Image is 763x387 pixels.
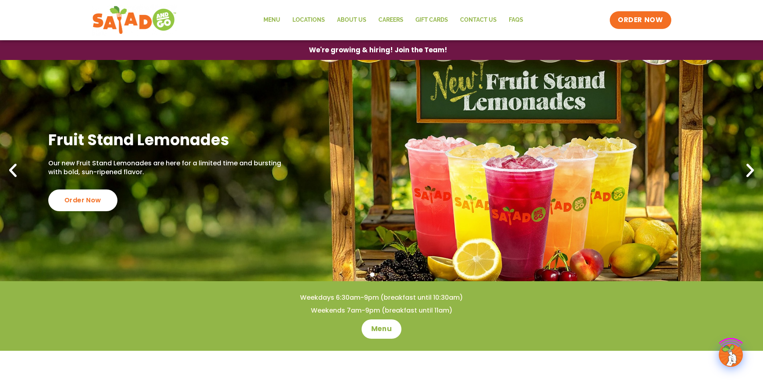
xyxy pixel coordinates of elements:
[16,306,747,315] h4: Weekends 7am-9pm (breakfast until 11am)
[48,189,117,211] div: Order Now
[362,319,401,339] a: Menu
[309,47,447,54] span: We're growing & hiring! Join the Team!
[618,15,663,25] span: ORDER NOW
[409,11,454,29] a: GIFT CARDS
[741,162,759,179] div: Next slide
[48,159,284,177] p: Our new Fruit Stand Lemonades are here for a limited time and bursting with bold, sun-ripened fla...
[286,11,331,29] a: Locations
[370,272,374,277] span: Go to slide 1
[389,272,393,277] span: Go to slide 3
[4,162,22,179] div: Previous slide
[610,11,671,29] a: ORDER NOW
[48,130,284,150] h2: Fruit Stand Lemonades
[297,41,459,60] a: We're growing & hiring! Join the Team!
[257,11,529,29] nav: Menu
[16,293,747,302] h4: Weekdays 6:30am-9pm (breakfast until 10:30am)
[371,324,392,334] span: Menu
[257,11,286,29] a: Menu
[503,11,529,29] a: FAQs
[454,11,503,29] a: Contact Us
[92,4,177,36] img: new-SAG-logo-768×292
[379,272,384,277] span: Go to slide 2
[372,11,409,29] a: Careers
[331,11,372,29] a: About Us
